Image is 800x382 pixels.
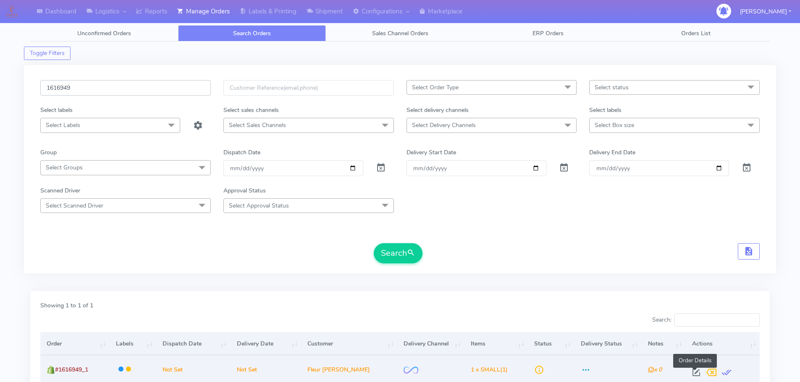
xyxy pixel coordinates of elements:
span: Select status [595,83,629,91]
th: Order: activate to sort column ascending [40,333,110,355]
label: Select labels [40,106,73,114]
span: Select Sales Channels [229,121,286,129]
span: Select Box size [595,121,634,129]
span: Select Order Type [412,83,459,91]
span: Select Labels [46,121,80,129]
th: Delivery Date: activate to sort column ascending [231,333,302,355]
input: Search: [674,313,760,327]
th: Dispatch Date: activate to sort column ascending [156,333,230,355]
th: Delivery Status: activate to sort column ascending [574,333,642,355]
th: Labels: activate to sort column ascending [110,333,156,355]
span: ERP Orders [532,29,564,37]
th: Items: activate to sort column ascending [464,333,528,355]
img: OnFleet [404,366,418,374]
label: Search: [652,313,760,327]
label: Select labels [589,106,622,114]
ul: Tabs [30,25,770,42]
th: Actions: activate to sort column ascending [685,333,760,355]
span: Unconfirmed Orders [77,29,131,37]
input: Order Id [40,80,211,96]
th: Notes: activate to sort column ascending [642,333,686,355]
i: x 0 [648,366,662,374]
span: Orders List [681,29,711,37]
label: Dispatch Date [223,148,260,157]
label: Group [40,148,57,157]
label: Select delivery channels [407,106,469,114]
span: Select Scanned Driver [46,202,103,210]
span: Select Groups [46,164,83,172]
label: Showing 1 to 1 of 1 [40,301,93,310]
input: Customer Reference(email,phone) [223,80,394,96]
label: Delivery End Date [589,148,635,157]
button: Search [374,243,422,263]
label: Delivery Start Date [407,148,456,157]
th: Status: activate to sort column ascending [528,333,574,355]
th: Customer: activate to sort column ascending [301,333,397,355]
button: [PERSON_NAME] [734,3,797,20]
label: Approval Status [223,186,266,195]
span: (1) [471,366,508,374]
th: Delivery Channel: activate to sort column ascending [397,333,464,355]
label: Select sales channels [223,106,279,114]
span: Select Delivery Channels [412,121,476,129]
span: Sales Channel Orders [372,29,428,37]
span: Search Orders [233,29,271,37]
img: shopify.png [47,366,55,374]
span: Select Approval Status [229,202,289,210]
span: 1 x SMALL [471,366,500,374]
label: Scanned Driver [40,186,80,195]
span: #1616949_1 [55,366,88,374]
button: Toggle Filters [24,47,71,60]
